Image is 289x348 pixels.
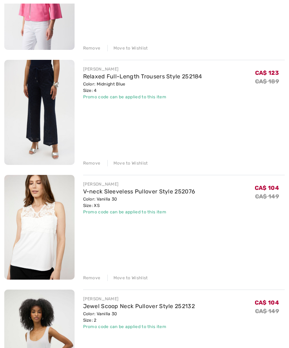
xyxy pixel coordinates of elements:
[83,81,202,94] div: Color: Midnight Blue Size: 4
[83,303,195,310] a: Jewel Scoop Neck Pullover Style 252132
[83,45,101,51] div: Remove
[83,66,202,72] div: [PERSON_NAME]
[255,308,279,315] s: CA$ 149
[255,78,279,85] s: CA$ 189
[83,73,202,80] a: Relaxed Full-Length Trousers Style 252184
[255,69,279,76] span: CA$ 123
[83,296,195,302] div: [PERSON_NAME]
[107,275,148,281] div: Move to Wishlist
[255,299,279,306] span: CA$ 104
[107,45,148,51] div: Move to Wishlist
[83,209,196,215] div: Promo code can be applied to this item
[83,323,195,330] div: Promo code can be applied to this item
[107,160,148,166] div: Move to Wishlist
[83,275,101,281] div: Remove
[255,193,279,200] s: CA$ 149
[83,196,196,209] div: Color: Vanilla 30 Size: XS
[83,94,202,100] div: Promo code can be applied to this item
[83,311,195,323] div: Color: Vanilla 30 Size: 2
[255,185,279,191] span: CA$ 104
[4,60,75,165] img: Relaxed Full-Length Trousers Style 252184
[83,188,196,195] a: V-neck Sleeveless Pullover Style 252076
[4,175,75,280] img: V-neck Sleeveless Pullover Style 252076
[83,181,196,187] div: [PERSON_NAME]
[83,160,101,166] div: Remove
